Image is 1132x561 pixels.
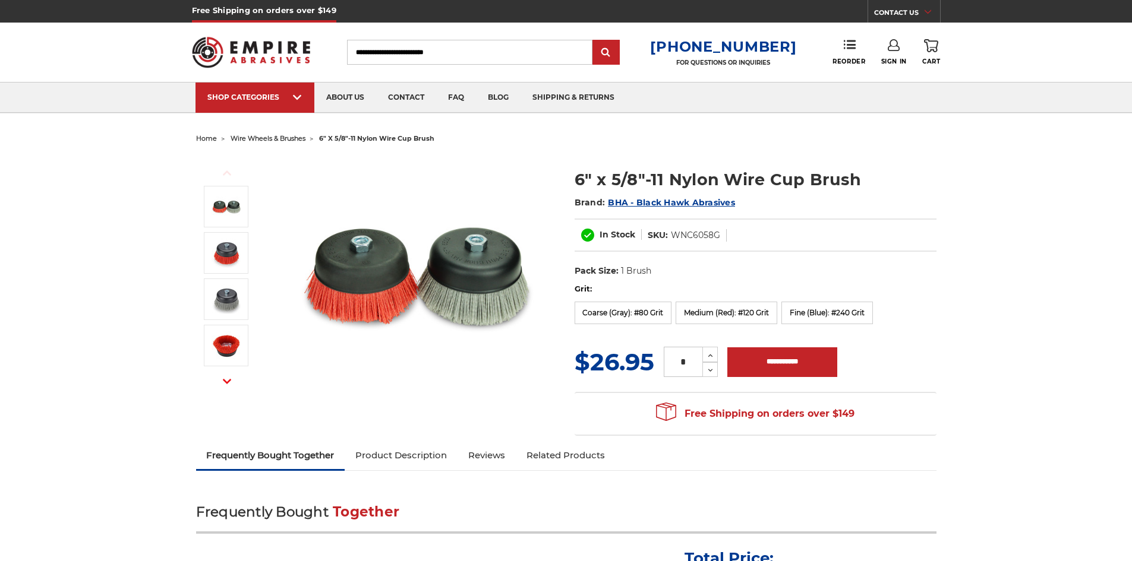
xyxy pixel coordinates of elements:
dt: Pack Size: [575,265,619,277]
span: $26.95 [575,347,654,376]
img: 6" Nylon Cup Brush, red medium [212,238,241,268]
a: Cart [922,39,940,65]
a: CONTACT US [874,6,940,23]
button: Next [213,369,241,394]
dd: WNC6058G [671,229,720,242]
a: shipping & returns [521,83,626,113]
div: SHOP CATEGORIES [207,93,302,102]
a: contact [376,83,436,113]
span: Cart [922,58,940,65]
span: Frequently Bought [196,503,329,520]
span: Brand: [575,197,606,208]
img: 6" Nylon Cup Brush, gray coarse [212,284,241,314]
a: faq [436,83,476,113]
button: Previous [213,160,241,186]
a: [PHONE_NUMBER] [650,38,796,55]
img: Empire Abrasives [192,29,311,75]
span: Sign In [881,58,907,65]
a: Reviews [458,442,516,468]
label: Grit: [575,283,936,295]
a: about us [314,83,376,113]
a: Product Description [345,442,458,468]
a: wire wheels & brushes [231,134,305,142]
a: BHA - Black Hawk Abrasives [608,197,735,208]
dd: 1 Brush [621,265,651,277]
img: 6" x 5/8"-11 Nylon Wire Wheel Cup Brushes [298,156,535,393]
input: Submit [594,41,618,65]
a: home [196,134,217,142]
img: 6" x 5/8"-11 Nylon Wire Wheel Cup Brushes [212,192,241,221]
span: In Stock [600,229,635,240]
a: Reorder [833,39,865,65]
span: Free Shipping on orders over $149 [656,402,854,426]
span: Reorder [833,58,865,65]
span: Together [333,503,399,520]
a: Related Products [516,442,616,468]
dt: SKU: [648,229,668,242]
h1: 6" x 5/8"-11 Nylon Wire Cup Brush [575,168,936,191]
span: 6" x 5/8"-11 nylon wire cup brush [319,134,434,142]
img: red nylon wire bristle cup brush 6 inch [212,331,241,360]
p: FOR QUESTIONS OR INQUIRIES [650,59,796,66]
a: Frequently Bought Together [196,442,345,468]
a: blog [476,83,521,113]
